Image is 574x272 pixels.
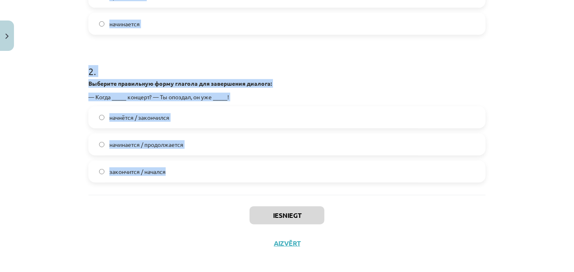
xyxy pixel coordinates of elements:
button: Iesniegt [250,206,324,224]
span: начнётся / закончился [109,113,169,122]
input: начнётся / закончился [99,115,104,120]
p: — Когда _____ концерт? — Ты опоздал, он уже _____! [88,93,486,101]
h1: 2 . [88,51,486,77]
input: начинается / продолжается [99,142,104,147]
input: закончится / начался [99,169,104,174]
span: начинается [109,20,140,28]
span: закончится / начался [109,167,166,176]
span: начинается / продолжается [109,140,183,149]
input: начинается [99,21,104,27]
strong: Выберите правильную форму глагола для завершения диалога: [88,80,272,87]
button: Aizvērt [271,239,303,247]
img: icon-close-lesson-0947bae3869378f0d4975bcd49f059093ad1ed9edebbc8119c70593378902aed.svg [5,34,9,39]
